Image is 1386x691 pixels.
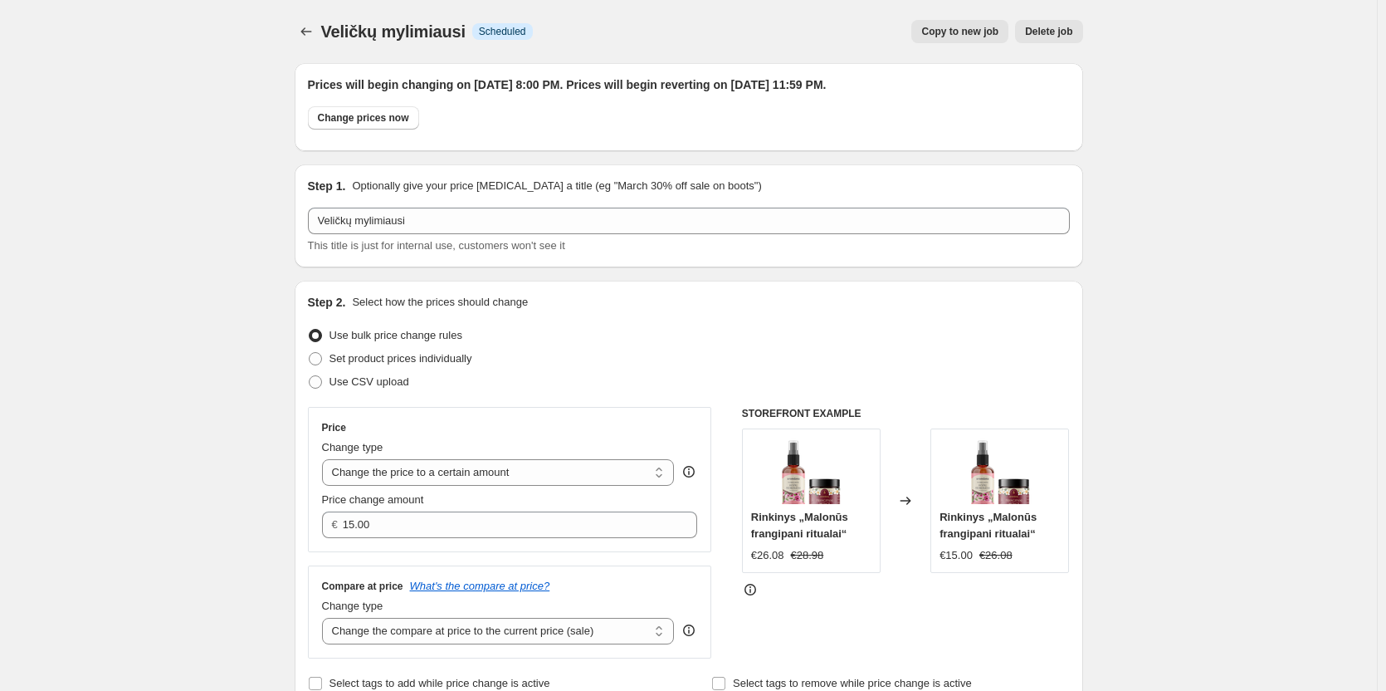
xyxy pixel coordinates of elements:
img: 1_2_80x.png [967,438,1033,504]
button: Change prices now [308,106,419,130]
span: Rinkinys „Malonūs frangipani ritualai“ [751,511,848,540]
button: What's the compare at price? [410,580,550,592]
span: Select tags to add while price change is active [329,677,550,689]
div: €26.08 [751,547,784,564]
h2: Prices will begin changing on [DATE] 8:00 PM. Prices will begin reverting on [DATE] 11:59 PM. [308,76,1070,93]
span: Price change amount [322,493,424,506]
span: Set product prices individually [329,352,472,365]
span: Change type [322,600,383,612]
button: Delete job [1015,20,1082,43]
span: Copy to new job [921,25,998,38]
span: Use bulk price change rules [329,329,462,341]
h3: Compare at price [322,580,403,593]
img: 1_2_80x.png [778,438,844,504]
span: Rinkinys „Malonūs frangipani ritualai“ [939,511,1037,540]
strike: €28.98 [791,547,824,564]
button: Price change jobs [295,20,318,43]
span: Delete job [1025,25,1072,38]
span: Select tags to remove while price change is active [733,677,972,689]
input: 80.00 [343,512,672,538]
span: Use CSV upload [329,375,409,388]
div: €15.00 [939,547,973,564]
span: Change type [322,441,383,453]
span: € [332,518,338,531]
h6: STOREFRONT EXAMPLE [742,407,1070,420]
strike: €26.08 [979,547,1013,564]
span: Veličkų mylimiausi [321,22,466,41]
button: Copy to new job [911,20,1008,43]
h3: Price [322,421,346,434]
span: Change prices now [318,111,409,125]
p: Optionally give your price [MEDICAL_DATA] a title (eg "March 30% off sale on boots") [352,178,761,194]
span: Scheduled [479,25,526,38]
div: help [681,622,697,639]
h2: Step 1. [308,178,346,194]
div: help [681,463,697,480]
input: 30% off holiday sale [308,208,1070,234]
h2: Step 2. [308,294,346,311]
span: This title is just for internal use, customers won't see it [308,239,565,252]
p: Select how the prices should change [352,294,528,311]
